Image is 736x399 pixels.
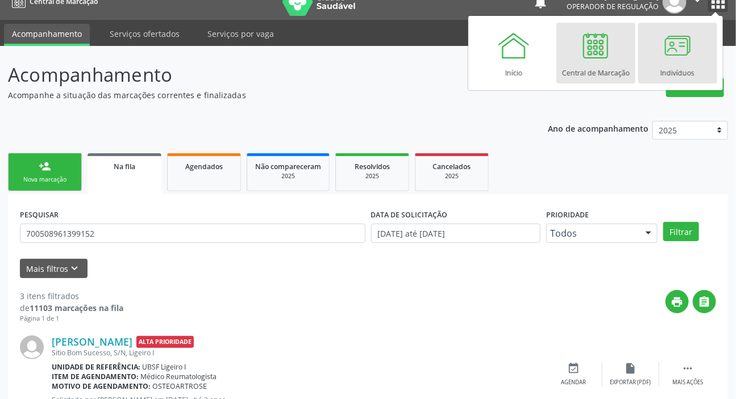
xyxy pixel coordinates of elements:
a: Início [475,23,554,83]
span: Não compareceram [255,162,321,171]
div: Mais ações [672,379,703,387]
span: Agendados [185,162,223,171]
i: print [671,296,684,308]
div: 2025 [255,172,321,180]
div: 3 itens filtrados [20,290,123,302]
span: Alta Prioridade [136,336,194,348]
label: PESQUISAR [20,206,59,224]
div: 2025 [423,172,480,180]
a: Serviços por vaga [199,24,282,44]
span: UBSF Ligeiro I [143,362,186,372]
strong: 11103 marcações na fila [30,303,123,313]
i: keyboard_arrow_down [69,262,81,275]
i: event_available [568,362,580,375]
div: Nova marcação [16,175,73,184]
a: [PERSON_NAME] [52,335,132,348]
i:  [698,296,711,308]
b: Item de agendamento: [52,372,139,381]
span: Operador de regulação [567,2,659,11]
button: Filtrar [663,222,699,241]
i: insert_drive_file [625,362,637,375]
input: Selecione um intervalo [371,224,541,243]
b: Motivo de agendamento: [52,381,151,391]
a: Acompanhamento [4,24,90,46]
p: Ano de acompanhamento [548,121,648,135]
img: img [20,335,44,359]
span: Médico Reumatologista [141,372,217,381]
span: Na fila [114,162,135,171]
p: Acompanhe a situação das marcações correntes e finalizadas [8,89,512,101]
div: Exportar (PDF) [610,379,651,387]
span: Todos [550,228,634,239]
div: de [20,302,123,314]
button:  [693,290,716,313]
label: Prioridade [546,206,589,224]
p: Acompanhamento [8,61,512,89]
a: Serviços ofertados [102,24,188,44]
div: Página 1 de 1 [20,314,123,324]
div: 2025 [344,172,401,180]
button: Mais filtroskeyboard_arrow_down [20,259,88,279]
div: person_add [39,160,51,173]
span: Resolvidos [355,162,390,171]
i:  [681,362,694,375]
label: DATA DE SOLICITAÇÃO [371,206,448,224]
span: OSTEOARTROSE [153,381,207,391]
b: Unidade de referência: [52,362,140,372]
a: Indivíduos [638,23,717,83]
span: Cancelados [433,162,471,171]
div: Sitio Bom Sucesso, S/N, Ligeiro I [52,348,546,358]
button: print [666,290,689,313]
a: Central de Marcação [556,23,635,83]
div: Agendar [562,379,587,387]
input: Nome, CNS [20,224,365,243]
